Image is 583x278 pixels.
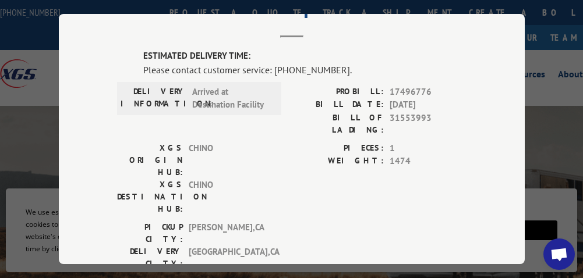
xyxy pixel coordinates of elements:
label: DELIVERY CITY: [117,245,183,269]
span: 31553993 [390,111,467,136]
label: ESTIMATED DELIVERY TIME: [143,49,467,63]
label: PICKUP CITY: [117,220,183,245]
label: BILL DATE: [292,98,384,112]
label: XGS ORIGIN HUB: [117,141,183,178]
span: Arrived at Destination Facility [192,85,271,111]
span: CHINO [189,178,267,215]
span: CHINO [189,141,267,178]
div: Open chat [543,238,575,270]
span: [DATE] [390,98,467,112]
div: Please contact customer service: [PHONE_NUMBER]. [143,62,467,76]
label: DELIVERY INFORMATION: [121,85,186,111]
label: WEIGHT: [292,155,384,168]
label: XGS DESTINATION HUB: [117,178,183,215]
span: 17496776 [390,85,467,98]
label: PIECES: [292,141,384,155]
span: [PERSON_NAME] , CA [189,220,267,245]
label: BILL OF LADING: [292,111,384,136]
span: [GEOGRAPHIC_DATA] , CA [189,245,267,269]
span: 1474 [390,155,467,168]
label: PROBILL: [292,85,384,98]
span: 1 [390,141,467,155]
